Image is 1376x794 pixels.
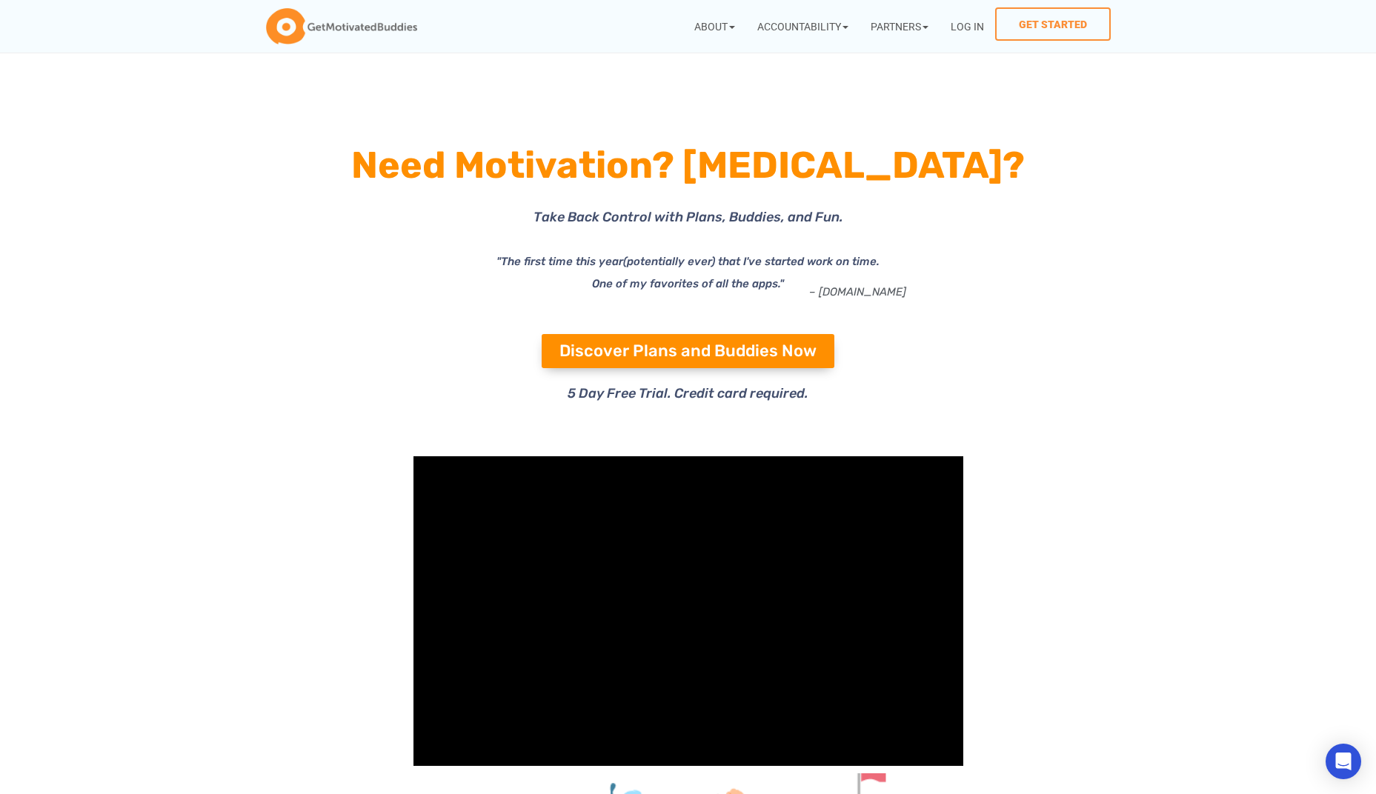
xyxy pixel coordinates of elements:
[413,456,963,765] iframe: YouTube video player
[592,255,880,290] i: (potentially ever) that I've started work on time. One of my favorites of all the apps."
[496,255,623,268] i: "The first time this year
[1326,744,1361,779] div: Open Intercom Messenger
[940,7,995,45] a: Log In
[995,7,1111,41] a: Get Started
[266,8,417,45] img: GetMotivatedBuddies
[746,7,860,45] a: Accountability
[288,139,1088,192] h1: Need Motivation? [MEDICAL_DATA]?
[568,385,808,401] span: 5 Day Free Trial. Credit card required.
[534,209,843,225] span: Take Back Control with Plans, Buddies, and Fun.
[683,7,746,45] a: About
[542,334,834,368] a: Discover Plans and Buddies Now
[860,7,940,45] a: Partners
[559,343,817,359] span: Discover Plans and Buddies Now
[809,285,906,298] a: – [DOMAIN_NAME]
